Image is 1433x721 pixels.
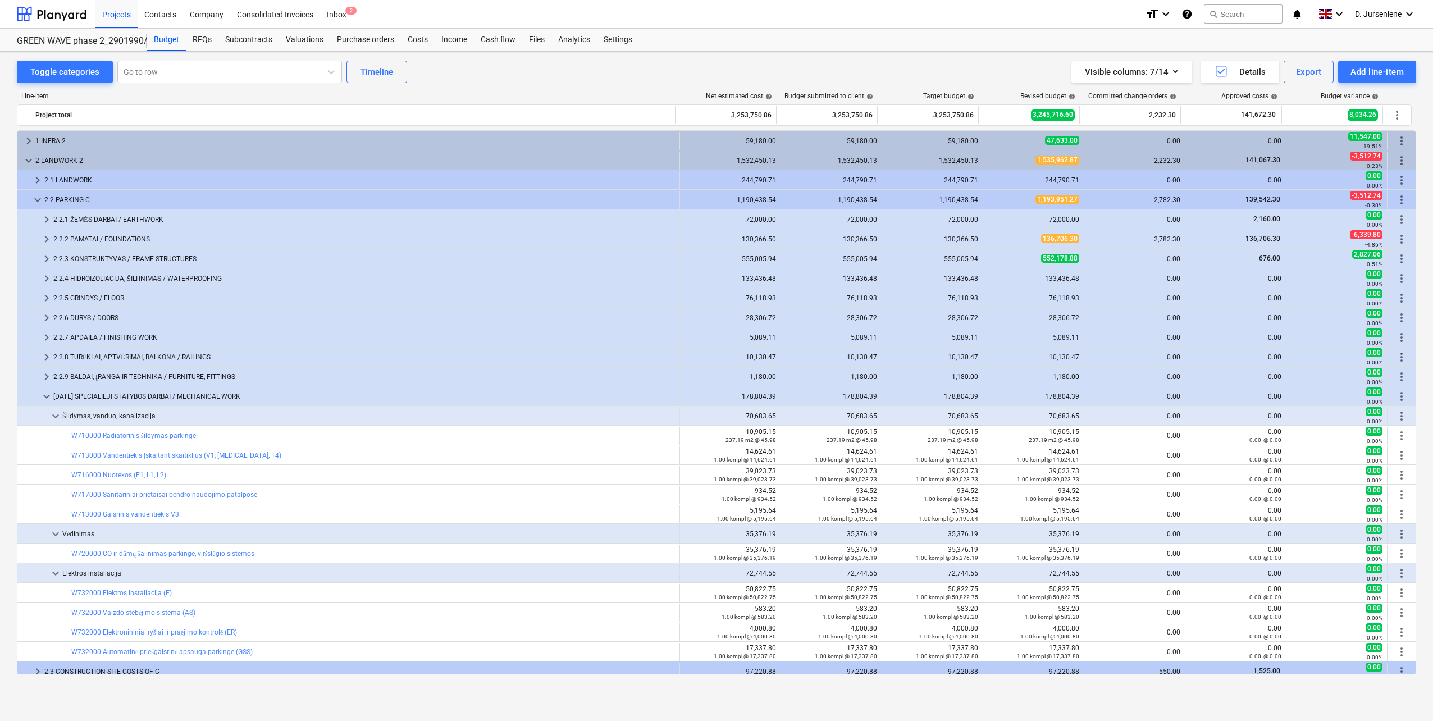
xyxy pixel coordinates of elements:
[714,457,776,463] small: 1.00 kompl @ 14,624.61
[186,29,218,51] div: RFQs
[1395,606,1408,619] span: More actions
[1366,171,1382,180] span: 0.00
[1350,152,1382,161] span: -3,512.74
[49,527,62,541] span: keyboard_arrow_down
[1031,109,1075,120] span: 3,245,716.60
[1089,353,1180,361] div: 0.00
[40,213,53,226] span: keyboard_arrow_right
[1366,211,1382,220] span: 0.00
[1395,567,1408,580] span: More actions
[1395,409,1408,423] span: More actions
[1366,348,1382,357] span: 0.00
[1089,235,1180,243] div: 2,782.30
[1367,399,1382,405] small: 0.00%
[1366,466,1382,475] span: 0.00
[53,387,675,405] div: [DATE] SPECIALIEJI STATYBOS DARBAI / MECHANICAL WORK
[887,393,978,400] div: 178,804.39
[786,314,877,322] div: 28,306.72
[1367,320,1382,326] small: 0.00%
[1367,300,1382,307] small: 0.00%
[887,467,978,483] div: 39,023.73
[786,176,877,184] div: 244,790.71
[1367,261,1382,267] small: 0.51%
[988,412,1079,420] div: 70,683.65
[1348,109,1378,120] span: 8,034.26
[887,275,978,282] div: 133,436.48
[684,373,776,381] div: 1,180.00
[1365,202,1382,208] small: -0.30%
[988,373,1079,381] div: 1,180.00
[17,35,134,47] div: GREEN WAVE phase 2_2901990/2901996/2901997
[882,106,974,124] div: 3,253,750.86
[1089,216,1180,223] div: 0.00
[887,373,978,381] div: 1,180.00
[1367,281,1382,287] small: 0.00%
[887,412,978,420] div: 70,683.65
[1291,7,1303,21] i: notifications
[1395,547,1408,560] span: More actions
[786,137,877,145] div: 59,180.00
[988,294,1079,302] div: 76,118.93
[1367,222,1382,228] small: 0.00%
[1089,373,1180,381] div: 0.00
[786,235,877,243] div: 130,366.50
[1395,488,1408,501] span: More actions
[53,270,675,288] div: 2.2.4 HIDROIZOLIACIJA, ŠILTINIMAS / WATERPROOFING
[1085,65,1179,79] div: Visible columns : 7/14
[1350,65,1404,79] div: Add line-item
[1146,7,1159,21] i: format_size
[1395,429,1408,442] span: More actions
[684,334,776,341] div: 5,089.11
[1190,294,1281,302] div: 0.00
[1366,328,1382,337] span: 0.00
[684,275,776,282] div: 133,436.48
[988,448,1079,463] div: 14,624.61
[1041,254,1079,263] span: 552,178.88
[1181,7,1193,21] i: Knowledge base
[684,353,776,361] div: 10,130.47
[784,92,873,100] div: Budget submitted to client
[17,92,676,100] div: Line-item
[1395,311,1408,325] span: More actions
[522,29,551,51] div: Files
[1395,527,1408,541] span: More actions
[725,437,776,443] small: 237.19 m2 @ 45.98
[1395,390,1408,403] span: More actions
[684,137,776,145] div: 59,180.00
[1089,451,1180,459] div: 0.00
[1089,314,1180,322] div: 0.00
[1395,645,1408,659] span: More actions
[684,216,776,223] div: 72,000.00
[71,628,237,636] a: W732000 Elektronininiai ryšiai ir praėjimo kontrolė (ER)
[887,448,978,463] div: 14,624.61
[887,255,978,263] div: 555,005.94
[35,106,670,124] div: Project total
[1395,468,1408,482] span: More actions
[1020,92,1075,100] div: Revised budget
[279,29,330,51] div: Valuations
[40,252,53,266] span: keyboard_arrow_right
[31,193,44,207] span: keyboard_arrow_down
[1367,458,1382,464] small: 0.00%
[1395,665,1408,678] span: More actions
[1395,331,1408,344] span: More actions
[887,353,978,361] div: 10,130.47
[435,29,474,51] a: Income
[1366,387,1382,396] span: 0.00
[40,390,53,403] span: keyboard_arrow_down
[1403,7,1416,21] i: keyboard_arrow_down
[887,334,978,341] div: 5,089.11
[1089,393,1180,400] div: 0.00
[1365,163,1382,169] small: -0.23%
[401,29,435,51] div: Costs
[40,291,53,305] span: keyboard_arrow_right
[786,157,877,165] div: 1,532,450.13
[786,196,877,204] div: 1,190,438.54
[781,106,873,124] div: 3,253,750.86
[53,211,675,229] div: 2.2.1 ŽEMĖS DARBAI / EARTHWORK
[1348,132,1382,141] span: 11,547.00
[1159,7,1172,21] i: keyboard_arrow_down
[923,92,974,100] div: Target budget
[1268,93,1277,100] span: help
[40,350,53,364] span: keyboard_arrow_right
